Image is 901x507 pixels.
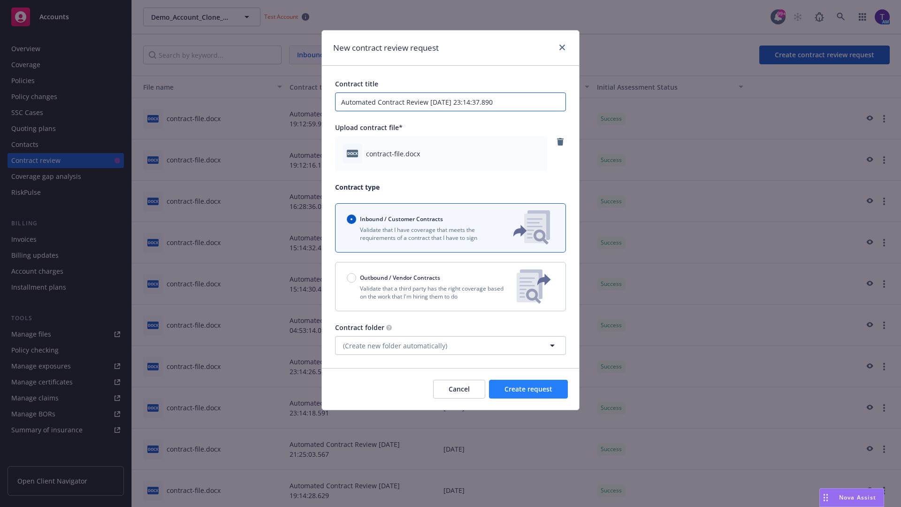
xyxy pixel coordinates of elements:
[489,380,568,399] button: Create request
[360,215,443,223] span: Inbound / Customer Contracts
[347,226,498,242] p: Validate that I have coverage that meets the requirements of a contract that I have to sign
[433,380,485,399] button: Cancel
[343,341,447,351] span: (Create new folder automatically)
[555,136,566,147] a: remove
[335,182,566,192] p: Contract type
[347,215,356,224] input: Inbound / Customer Contracts
[449,384,470,393] span: Cancel
[335,203,566,253] button: Inbound / Customer ContractsValidate that I have coverage that meets the requirements of a contra...
[347,150,358,157] span: docx
[820,489,832,507] div: Drag to move
[360,274,440,282] span: Outbound / Vendor Contracts
[335,79,378,88] span: Contract title
[347,273,356,283] input: Outbound / Vendor Contracts
[335,123,403,132] span: Upload contract file*
[333,42,439,54] h1: New contract review request
[347,284,509,300] p: Validate that a third party has the right coverage based on the work that I'm hiring them to do
[335,323,384,332] span: Contract folder
[557,42,568,53] a: close
[335,92,566,111] input: Enter a title for this contract
[819,488,884,507] button: Nova Assist
[335,262,566,311] button: Outbound / Vendor ContractsValidate that a third party has the right coverage based on the work t...
[839,493,876,501] span: Nova Assist
[504,384,552,393] span: Create request
[366,149,420,159] span: contract-file.docx
[335,336,566,355] button: (Create new folder automatically)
